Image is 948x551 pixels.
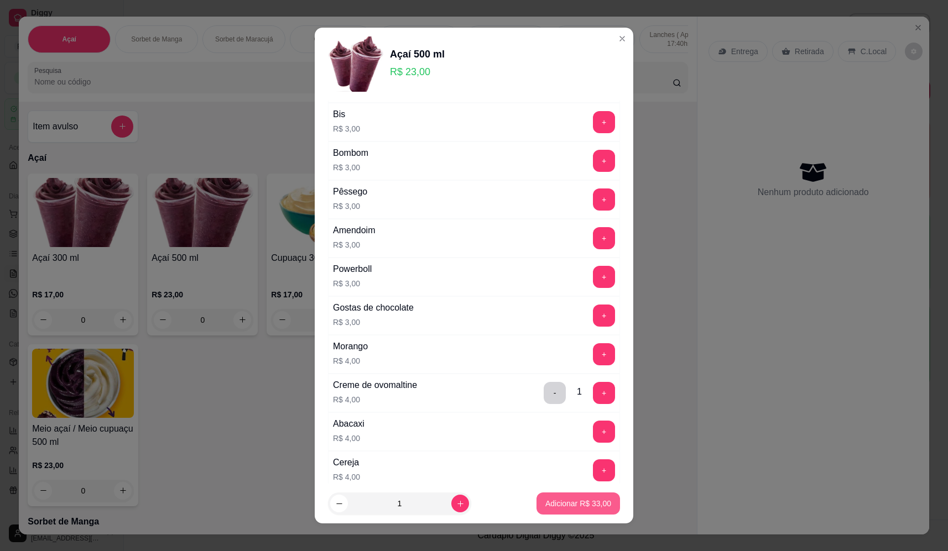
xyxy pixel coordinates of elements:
[333,146,368,160] div: Bombom
[333,263,372,276] div: Powerboll
[593,266,615,288] button: add
[390,64,445,80] p: R$ 23,00
[545,498,611,509] p: Adicionar R$ 33,00
[333,417,364,431] div: Abacaxi
[333,355,368,366] p: R$ 4,00
[330,495,348,512] button: decrease-product-quantity
[333,379,417,392] div: Creme de ovomaltine
[333,224,375,237] div: Amendoim
[593,305,615,327] button: add
[333,239,375,250] p: R$ 3,00
[328,36,383,92] img: product-image
[333,301,414,314] div: Gostas de chocolate
[333,123,360,134] p: R$ 3,00
[536,492,620,515] button: Adicionar R$ 33,00
[613,30,631,48] button: Close
[333,456,360,469] div: Cereja
[333,201,367,212] p: R$ 3,00
[333,317,414,328] p: R$ 3,00
[593,188,615,211] button: add
[577,385,582,398] div: 1
[333,394,417,405] p: R$ 4,00
[593,343,615,365] button: add
[593,382,615,404] button: add
[544,382,566,404] button: delete
[333,185,367,198] div: Pêssego
[593,227,615,249] button: add
[333,162,368,173] p: R$ 3,00
[593,421,615,443] button: add
[593,459,615,481] button: add
[451,495,469,512] button: increase-product-quantity
[593,111,615,133] button: add
[333,278,372,289] p: R$ 3,00
[333,108,360,121] div: Bis
[593,150,615,172] button: add
[390,46,445,62] div: Açaí 500 ml
[333,433,364,444] p: R$ 4,00
[333,340,368,353] div: Morango
[333,471,360,482] p: R$ 4,00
